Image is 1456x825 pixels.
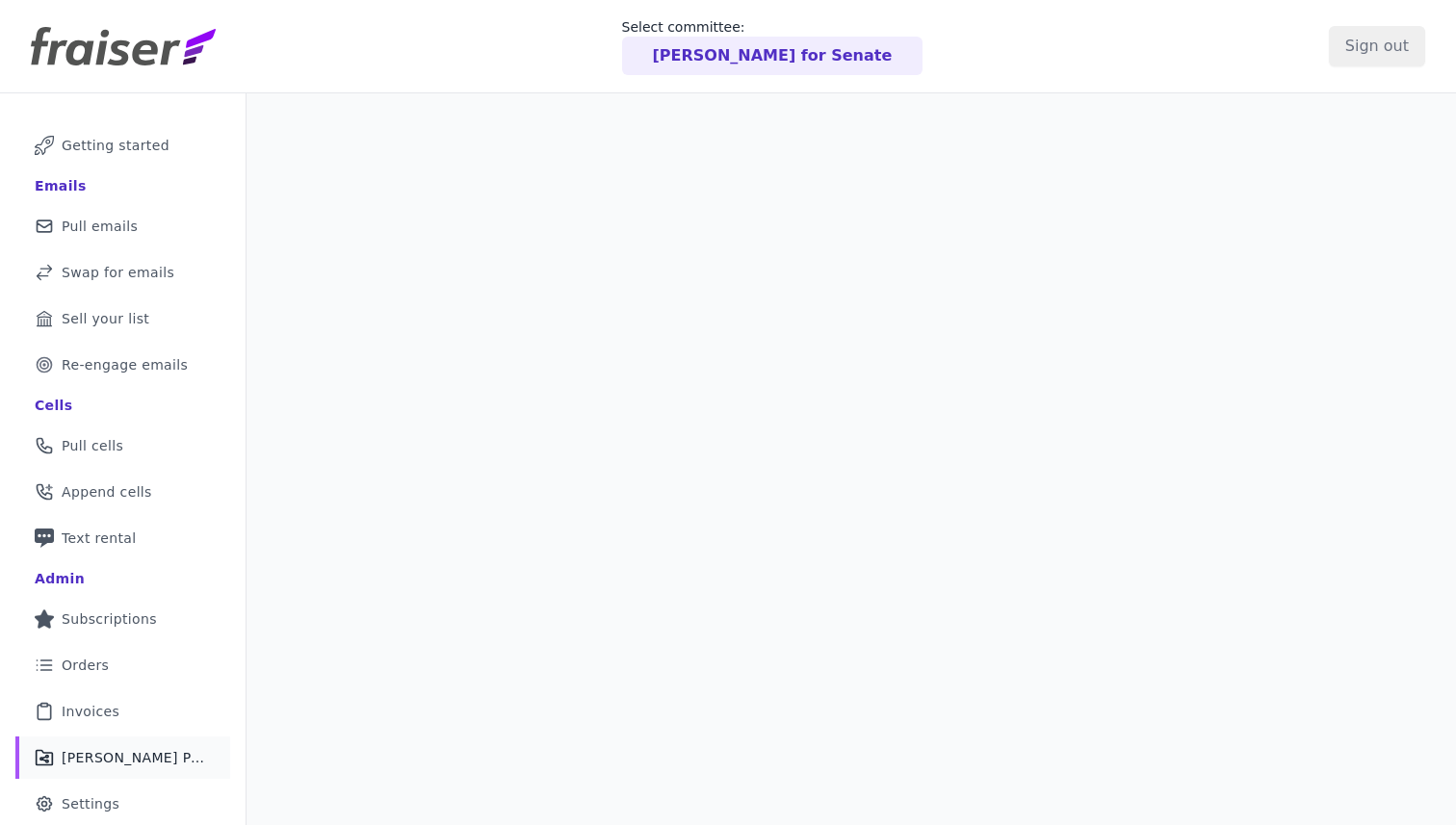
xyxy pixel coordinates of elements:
[62,436,123,455] span: Pull cells
[62,309,149,328] span: Sell your list
[622,17,923,75] a: Select committee: [PERSON_NAME] for Senate
[15,297,230,340] a: Sell your list
[62,263,174,282] span: Swap for emails
[62,482,152,502] span: Append cells
[35,176,87,195] div: Emails
[653,44,893,67] p: [PERSON_NAME] for Senate
[62,609,157,629] span: Subscriptions
[62,529,137,548] span: Text rental
[15,783,230,825] a: Settings
[62,794,119,813] span: Settings
[15,425,230,467] a: Pull cells
[62,355,188,374] span: Re-engage emails
[31,27,216,65] img: Fraiser Logo
[15,598,230,640] a: Subscriptions
[1329,26,1425,66] input: Sign out
[62,217,138,236] span: Pull emails
[15,517,230,559] a: Text rental
[35,569,85,588] div: Admin
[15,644,230,686] a: Orders
[15,251,230,294] a: Swap for emails
[15,205,230,247] a: Pull emails
[15,124,230,167] a: Getting started
[62,748,207,767] span: [PERSON_NAME] Performance
[622,17,923,37] p: Select committee:
[62,136,169,155] span: Getting started
[62,656,109,675] span: Orders
[15,736,230,779] a: [PERSON_NAME] Performance
[15,471,230,513] a: Append cells
[15,344,230,386] a: Re-engage emails
[15,690,230,733] a: Invoices
[62,702,119,721] span: Invoices
[35,396,72,415] div: Cells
